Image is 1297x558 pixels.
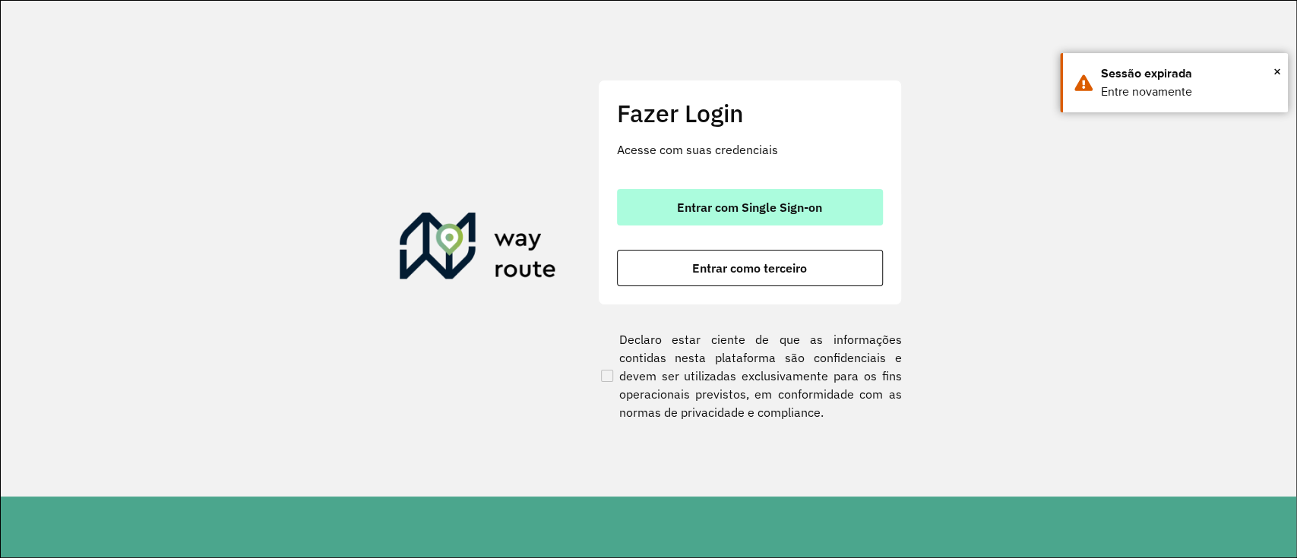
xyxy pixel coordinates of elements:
[692,262,807,274] span: Entrar como terceiro
[677,201,822,213] span: Entrar com Single Sign-on
[1273,60,1281,83] button: Close
[617,189,883,225] button: button
[400,213,556,285] img: Roteirizador AmbevTech
[617,140,883,159] p: Acesse com suas credenciais
[1101,65,1276,83] div: Sessão expirada
[617,99,883,128] h2: Fazer Login
[1101,83,1276,101] div: Entre novamente
[598,330,902,421] label: Declaro estar ciente de que as informações contidas nesta plataforma são confidenciais e devem se...
[1273,60,1281,83] span: ×
[617,250,883,286] button: button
